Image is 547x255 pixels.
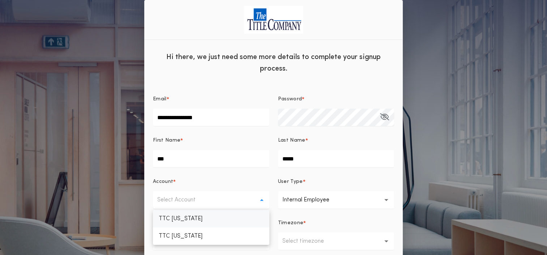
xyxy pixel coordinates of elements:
input: Last Name* [278,150,394,167]
p: Select Account [157,196,207,204]
input: Password* [278,109,394,126]
div: Hi there, we just need some more details to complete your signup process. [144,46,403,78]
p: First Name [153,137,180,144]
p: Password [278,96,302,103]
p: Internal Employee [282,196,341,204]
input: Email* [153,109,269,126]
button: Select Account [153,191,269,209]
button: Internal Employee [278,191,394,209]
p: Last Name [278,137,305,144]
ul: Select Account [153,210,269,245]
p: Timezone [278,220,304,227]
button: Password* [380,109,389,126]
p: Select timezone [282,237,336,246]
img: logo [244,6,303,34]
p: User Type [278,178,303,185]
input: First Name* [153,150,269,167]
p: Account [153,178,173,185]
p: TTC [US_STATE] [153,227,269,245]
p: Email [153,96,167,103]
p: TTC [US_STATE] [153,210,269,227]
button: Select timezone [278,233,394,250]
